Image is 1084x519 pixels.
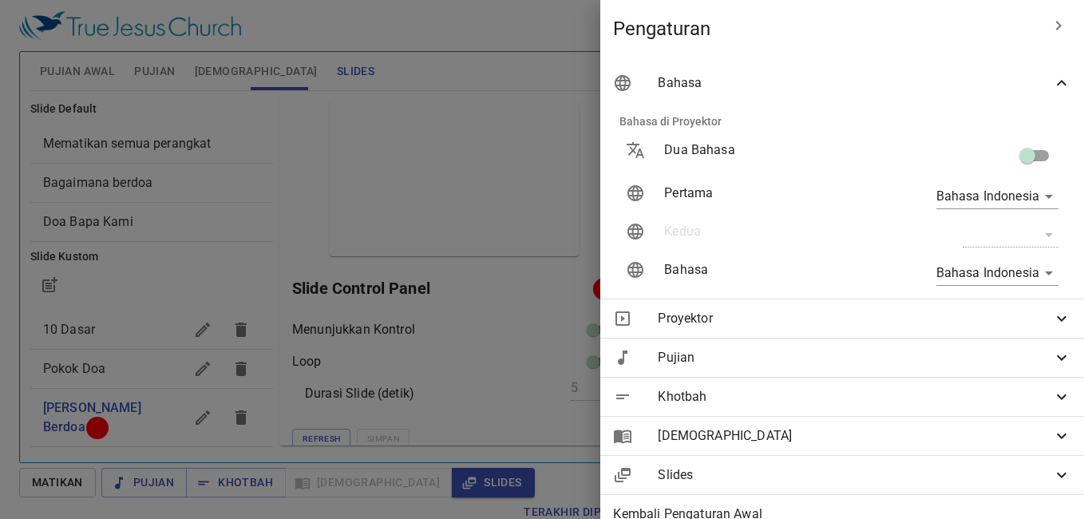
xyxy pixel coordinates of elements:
[664,260,868,279] p: Bahasa
[658,387,1052,406] span: Khotbah
[6,85,232,119] div: [PERSON_NAME] : Sdr. [PERSON_NAME]
[658,73,1052,93] span: Bahasa
[600,64,1084,102] div: Bahasa
[664,222,868,241] p: Kedua
[600,339,1084,377] div: Pujian
[600,417,1084,455] div: [DEMOGRAPHIC_DATA]
[664,141,868,160] p: Dua Bahasa
[271,64,298,73] p: Pujian
[658,309,1052,328] span: Proyektor
[658,348,1052,367] span: Pujian
[936,260,1058,286] div: Bahasa Indonesia
[607,102,1078,141] li: Bahasa di Proyektor
[600,299,1084,338] div: Proyektor
[600,378,1084,416] div: Khotbah
[613,16,1039,42] span: Pengaturan
[658,466,1052,485] span: Slides
[600,456,1084,494] div: Slides
[18,143,221,151] div: [DEMOGRAPHIC_DATA] [DEMOGRAPHIC_DATA] Sejati Pontianak
[272,76,296,92] li: 380
[664,184,868,203] p: Pertama
[936,184,1058,209] div: Bahasa Indonesia
[658,426,1052,446] span: [DEMOGRAPHIC_DATA]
